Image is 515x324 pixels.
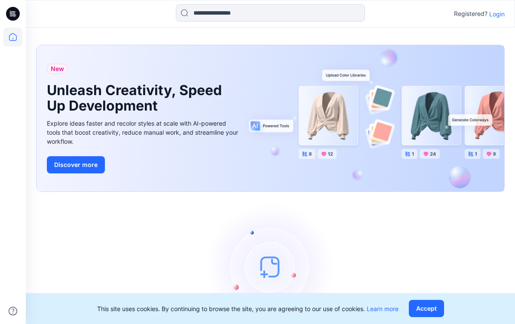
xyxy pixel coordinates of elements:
[47,119,240,146] div: Explore ideas faster and recolor styles at scale with AI-powered tools that boost creativity, red...
[489,9,505,19] p: Login
[51,64,64,74] span: New
[97,304,399,313] p: This site uses cookies. By continuing to browse the site, you are agreeing to our use of cookies.
[47,156,105,173] button: Discover more
[409,300,444,317] button: Accept
[454,9,487,19] p: Registered?
[47,156,240,173] a: Discover more
[367,305,399,312] a: Learn more
[47,83,227,114] h1: Unleash Creativity, Speed Up Development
